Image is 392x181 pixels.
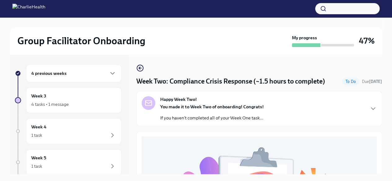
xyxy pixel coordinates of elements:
[292,35,317,41] strong: My progress
[31,163,42,169] div: 1 task
[342,79,359,84] span: To Do
[160,104,264,110] strong: You made it to Week Two of onboarding! Congrats!
[31,154,46,161] h6: Week 5
[31,93,46,99] h6: Week 3
[26,64,121,82] div: 4 previous weeks
[160,96,197,102] strong: Happy Week Two!
[136,77,325,86] h4: Week Two: Compliance Crisis Response (~1.5 hours to complete)
[362,79,382,84] span: October 13th, 2025 09:00
[12,4,45,14] img: CharlieHealth
[362,79,382,84] span: Due
[369,79,382,84] strong: [DATE]
[17,35,145,47] h2: Group Facilitator Onboarding
[31,101,69,107] div: 4 tasks • 1 message
[15,149,121,175] a: Week 51 task
[15,118,121,144] a: Week 41 task
[359,35,375,46] h3: 47%
[31,123,46,130] h6: Week 4
[160,115,264,121] p: If you haven't completed all of your Week One task...
[31,70,67,77] h6: 4 previous weeks
[31,132,42,138] div: 1 task
[15,87,121,113] a: Week 34 tasks • 1 message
